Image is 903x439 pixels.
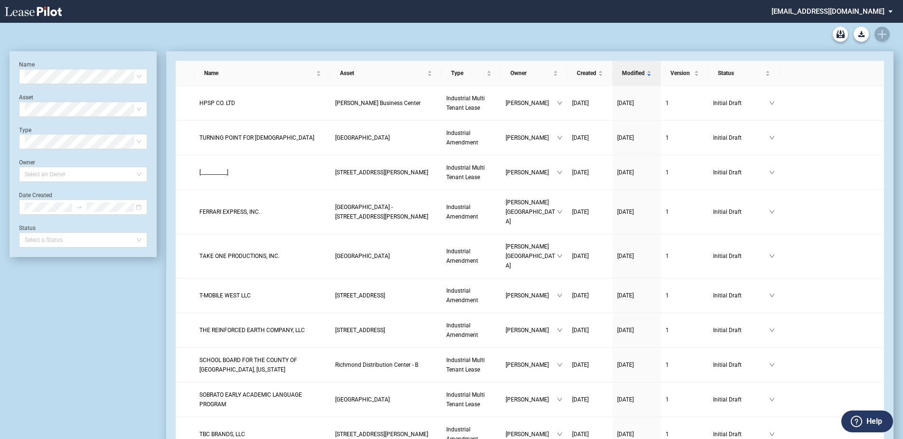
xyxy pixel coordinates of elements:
[199,133,326,143] a: TURNING POINT FOR [DEMOGRAPHIC_DATA]
[617,169,634,176] span: [DATE]
[335,168,437,177] a: [STREET_ADDRESS][PERSON_NAME]
[446,287,478,304] span: Industrial Amendment
[866,415,882,428] label: Help
[446,322,478,338] span: Industrial Amendment
[572,395,608,404] a: [DATE]
[199,251,326,261] a: TAKE ONE PRODUCTIONS, INC.
[557,327,563,333] span: down
[446,95,485,111] span: Industrial Multi Tenant Lease
[577,68,596,78] span: Created
[617,292,634,299] span: [DATE]
[713,360,769,370] span: Initial Draft
[622,68,645,78] span: Modified
[666,251,704,261] a: 1
[446,130,478,146] span: Industrial Amendment
[19,225,36,231] label: Status
[572,429,608,439] a: [DATE]
[199,169,228,176] span: [___________]
[506,360,557,370] span: [PERSON_NAME]
[769,253,775,259] span: down
[335,325,437,335] a: [STREET_ADDRESS]
[199,253,280,259] span: TAKE ONE PRODUCTIONS, INC.
[557,431,563,437] span: down
[335,429,437,439] a: [STREET_ADDRESS][PERSON_NAME]
[446,163,496,182] a: Industrial Multi Tenant Lease
[572,133,608,143] a: [DATE]
[572,431,589,438] span: [DATE]
[718,68,763,78] span: Status
[617,207,656,217] a: [DATE]
[572,168,608,177] a: [DATE]
[713,325,769,335] span: Initial Draft
[335,100,421,106] span: O'Toole Business Center
[713,207,769,217] span: Initial Draft
[335,292,385,299] span: 33463 Western Avenue
[446,202,496,221] a: Industrial Amendment
[506,429,557,439] span: [PERSON_NAME]
[76,204,83,210] span: swap-right
[854,27,869,42] button: Download Blank Form
[572,396,589,403] span: [DATE]
[617,362,634,368] span: [DATE]
[446,164,485,181] span: Industrial Multi Tenant Lease
[446,321,496,340] a: Industrial Amendment
[713,133,769,143] span: Initial Draft
[335,202,437,221] a: [GEOGRAPHIC_DATA] - [STREET_ADDRESS][PERSON_NAME]
[199,209,260,215] span: FERRARI EXPRESS, INC.
[572,327,589,334] span: [DATE]
[572,100,589,106] span: [DATE]
[340,68,425,78] span: Asset
[713,251,769,261] span: Initial Draft
[666,209,669,215] span: 1
[335,360,437,370] a: Richmond Distribution Center - B
[769,135,775,141] span: down
[666,207,704,217] a: 1
[199,100,235,106] span: HPSP CO. LTD
[199,355,326,374] a: SCHOOL BOARD FOR THE COUNTY OF [GEOGRAPHIC_DATA], [US_STATE]
[195,61,330,86] th: Name
[199,207,326,217] a: FERRARI EXPRESS, INC.
[506,133,557,143] span: [PERSON_NAME]
[335,134,390,141] span: Dupont Industrial Center
[199,431,245,438] span: TBC BRANDS, LLC
[666,134,669,141] span: 1
[506,198,557,226] span: [PERSON_NAME][GEOGRAPHIC_DATA]
[572,253,589,259] span: [DATE]
[506,168,557,177] span: [PERSON_NAME]
[769,362,775,368] span: down
[617,395,656,404] a: [DATE]
[769,293,775,298] span: down
[506,242,557,270] span: [PERSON_NAME][GEOGRAPHIC_DATA]
[335,431,428,438] span: 100 Anderson Avenue
[557,209,563,215] span: down
[666,169,669,176] span: 1
[572,251,608,261] a: [DATE]
[557,100,563,106] span: down
[501,61,567,86] th: Owner
[670,68,692,78] span: Version
[199,390,326,409] a: SOBRATO EARLY ACADEMIC LANGUAGE PROGRAM
[833,27,848,42] a: Archive
[612,61,661,86] th: Modified
[572,292,589,299] span: [DATE]
[708,61,780,86] th: Status
[713,429,769,439] span: Initial Draft
[446,247,496,266] a: Industrial Amendment
[617,327,634,334] span: [DATE]
[617,325,656,335] a: [DATE]
[199,325,326,335] a: THE REINFORCED EARTH COMPANY, LLC
[617,168,656,177] a: [DATE]
[335,204,428,220] span: San Leandro Industrial Park - 1670 Alvarado Street
[666,100,669,106] span: 1
[617,253,634,259] span: [DATE]
[666,292,669,299] span: 1
[572,134,589,141] span: [DATE]
[510,68,551,78] span: Owner
[666,396,669,403] span: 1
[557,253,563,259] span: down
[666,253,669,259] span: 1
[666,168,704,177] a: 1
[713,291,769,300] span: Initial Draft
[199,429,326,439] a: TBC BRANDS, LLC
[199,98,326,108] a: HPSP CO. LTD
